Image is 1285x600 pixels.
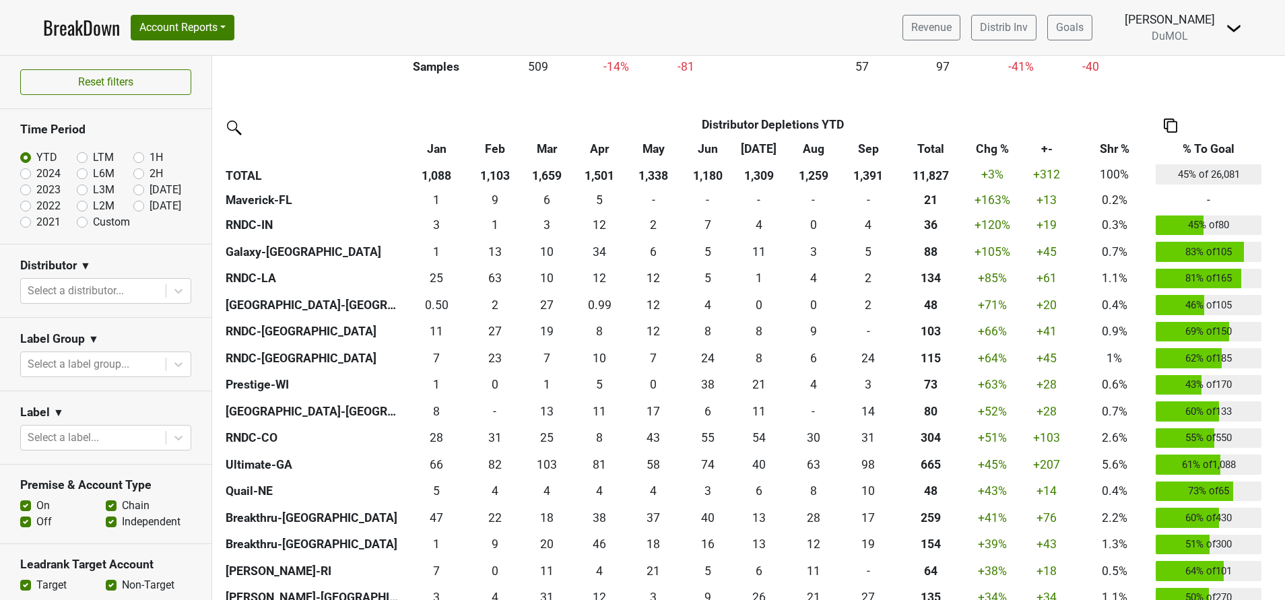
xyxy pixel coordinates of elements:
div: 6 [524,191,571,209]
div: 4 [737,216,781,234]
th: Apr: activate to sort column ascending [574,137,625,161]
th: 1,309 [733,161,785,188]
div: 27 [524,296,571,314]
div: 34 [577,243,622,261]
td: 12.12 [625,319,682,345]
th: Distributor Depletions YTD [469,112,1076,137]
label: L2M [93,198,114,214]
td: 11.833 [625,265,682,292]
div: 12 [628,269,679,287]
div: 4 [788,269,839,287]
th: Chg %: activate to sort column ascending [967,137,1018,161]
div: 6 [686,403,730,420]
div: +45 [1021,243,1073,261]
div: 48 [898,296,964,314]
td: +63 % [967,372,1018,399]
td: 3 [404,212,469,239]
td: 0 [469,398,521,425]
div: 10 [524,243,571,261]
div: 4 [845,216,891,234]
div: 17 [628,403,679,420]
td: 55.333 [682,425,733,452]
img: Copy to clipboard [1164,119,1177,133]
td: 1 [521,372,574,399]
td: +163 % [967,188,1018,212]
td: 8.82 [785,319,843,345]
div: 36 [898,216,964,234]
div: 2 [845,296,891,314]
div: 7 [686,216,730,234]
div: 0 [628,376,679,393]
th: RNDC-[GEOGRAPHIC_DATA] [222,319,404,345]
td: 3 [785,238,843,265]
label: Off [36,514,52,530]
div: +28 [1021,403,1073,420]
th: Aug: activate to sort column ascending [785,137,843,161]
label: 2023 [36,182,61,198]
div: 103 [898,323,964,340]
div: +19 [1021,216,1073,234]
label: [DATE] [150,198,181,214]
div: 5 [686,269,730,287]
div: 88 [898,243,964,261]
td: 11.667 [574,265,625,292]
td: 21.334 [733,372,785,399]
span: ▼ [53,405,64,421]
th: 133.900 [894,265,967,292]
a: BreakDown [43,13,120,42]
td: +85 % [967,265,1018,292]
label: Chain [122,498,150,514]
th: 1,501 [574,161,625,188]
th: 11,827 [894,161,967,188]
td: 6.167 [625,238,682,265]
td: 27.14 [469,319,521,345]
td: 0 [785,292,843,319]
th: 1,259 [785,161,843,188]
td: 10.2 [521,265,574,292]
div: +28 [1021,376,1073,393]
label: Target [36,577,67,593]
td: 4 [785,372,843,399]
div: 10 [577,349,622,367]
td: 0 [682,188,733,212]
div: 3 [845,376,891,393]
button: Reset filters [20,69,191,95]
div: 3 [407,216,466,234]
th: 47.820 [894,292,967,319]
label: [DATE] [150,182,181,198]
div: - [845,191,891,209]
td: 4.5 [843,238,894,265]
div: +41 [1021,323,1073,340]
label: 2022 [36,198,61,214]
td: -81 [654,55,718,79]
td: 5.167 [682,238,733,265]
td: 9.667 [574,345,625,372]
td: +52 % [967,398,1018,425]
th: May: activate to sort column ascending [625,137,682,161]
td: 11.48 [404,319,469,345]
th: 73.003 [894,372,967,399]
div: 1 [472,216,517,234]
div: 115 [898,349,964,367]
td: 4 [785,265,843,292]
td: 1.1% [1076,265,1153,292]
td: 509 [498,55,579,79]
td: 0.2% [1076,188,1153,212]
span: DuMOL [1152,30,1188,42]
th: Total: activate to sort column ascending [894,137,967,161]
div: - [788,191,839,209]
th: RNDC-[GEOGRAPHIC_DATA] [222,345,404,372]
td: 0 [843,188,894,212]
td: 25.2 [404,265,469,292]
div: 8 [737,323,781,340]
th: RNDC-LA [222,265,404,292]
div: 5 [577,376,622,393]
th: 103.320 [894,319,967,345]
td: 57 [822,55,902,79]
label: 2H [150,166,163,182]
div: 21 [737,376,781,393]
td: 0 [843,319,894,345]
td: 1 [404,372,469,399]
td: 17.001 [625,398,682,425]
td: 3 [521,212,574,239]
